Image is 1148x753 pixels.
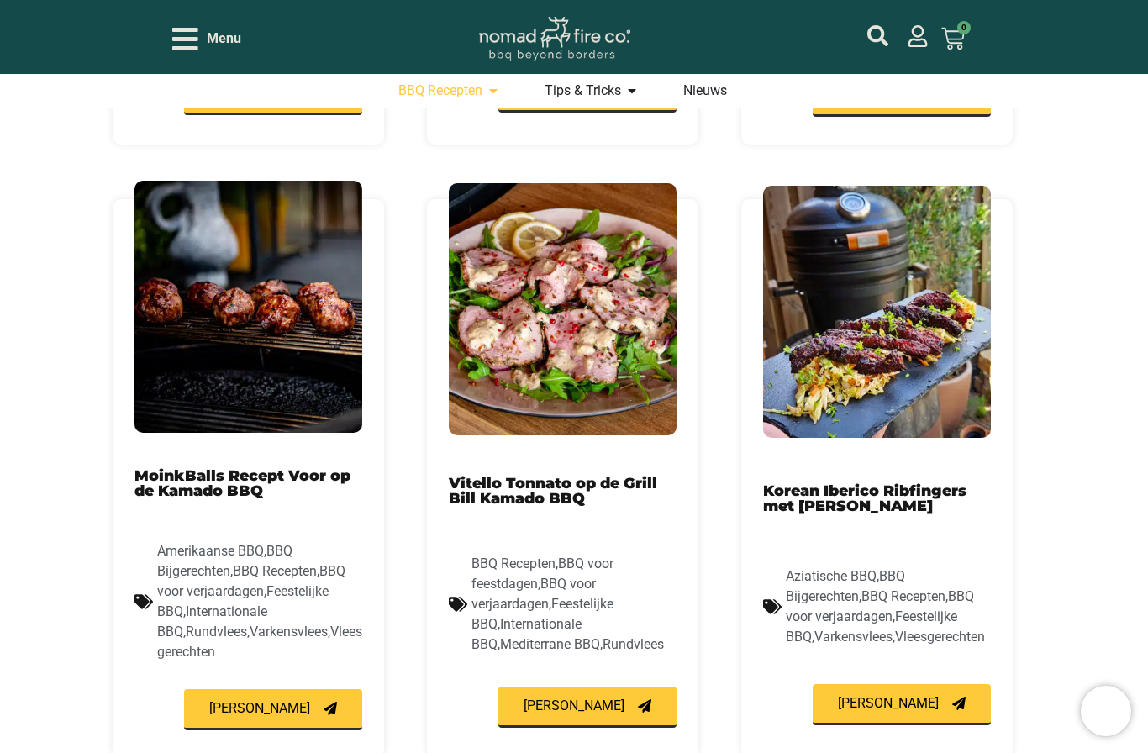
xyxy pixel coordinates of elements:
[449,474,657,507] a: Vitello Tonnato op de Grill Bill Kamado BBQ
[867,25,888,46] a: mijn account
[545,81,621,101] a: Tips & Tricks
[957,21,971,34] span: 0
[471,556,613,592] a: BBQ voor feestdagen
[134,181,362,433] img: moinkballs bbq recept (15 of 17)
[895,629,985,645] a: Vleesgerechten
[471,556,556,571] a: BBQ Recepten
[157,603,267,640] a: Internationale BBQ
[907,25,929,47] a: mijn account
[683,81,727,101] a: Nieuws
[763,186,991,438] img: Korean BBQ Iberico Rib Fingers
[603,636,664,652] a: Rundvlees
[1081,686,1131,736] iframe: Brevo live chat
[184,689,362,730] a: [PERSON_NAME]
[814,629,893,645] a: Varkensvlees
[471,616,582,652] a: Internationale BBQ
[838,697,939,710] span: [PERSON_NAME]
[134,466,350,499] a: MoinkBalls Recept Voor op de Kamado BBQ
[786,568,985,645] span: , , , , , ,
[786,568,877,584] a: Aziatische BBQ
[763,482,966,514] a: Korean Iberico Ribfingers met [PERSON_NAME]
[157,543,362,660] span: , , , , , , , ,
[498,687,677,728] a: [PERSON_NAME]
[186,624,247,640] a: Rundvlees
[813,684,991,725] a: [PERSON_NAME]
[471,556,664,652] span: , , , , , ,
[398,81,482,101] a: BBQ Recepten
[524,699,624,713] span: [PERSON_NAME]
[233,563,317,579] a: BBQ Recepten
[207,29,241,49] span: Menu
[157,543,264,559] a: Amerikaanse BBQ
[921,17,985,61] a: 0
[861,588,945,604] a: BBQ Recepten
[250,624,328,640] a: Varkensvlees
[479,17,630,61] img: Nomad Logo
[500,636,600,652] a: Mediterrane BBQ
[209,702,310,715] span: [PERSON_NAME]
[471,576,596,612] a: BBQ voor verjaardagen
[172,24,241,54] div: Open/Close Menu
